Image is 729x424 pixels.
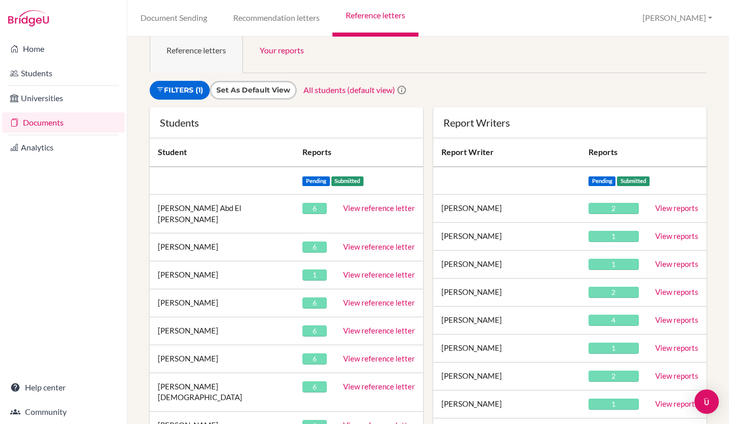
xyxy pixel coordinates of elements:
[150,289,294,317] td: [PERSON_NAME]
[433,251,580,279] td: [PERSON_NAME]
[580,138,647,167] th: Reports
[150,317,294,345] td: [PERSON_NAME]
[588,203,639,214] div: 2
[150,261,294,289] td: [PERSON_NAME]
[617,176,650,186] span: Submitted
[2,377,125,398] a: Help center
[303,85,395,95] a: All students (default view)
[588,315,639,326] div: 4
[302,297,327,309] div: 6
[655,287,698,296] a: View reports
[343,203,415,213] a: View reference letter
[302,269,327,281] div: 1
[302,241,327,253] div: 6
[433,362,580,390] td: [PERSON_NAME]
[433,390,580,418] td: [PERSON_NAME]
[588,259,639,270] div: 1
[343,354,415,363] a: View reference letter
[655,203,698,213] a: View reports
[655,399,698,408] a: View reports
[331,176,364,186] span: Submitted
[302,381,327,392] div: 6
[588,371,639,382] div: 2
[150,81,210,100] a: Filters (1)
[2,88,125,108] a: Universities
[588,343,639,354] div: 1
[2,112,125,133] a: Documents
[8,10,49,26] img: Bridge-U
[150,195,294,233] td: [PERSON_NAME] Abd El [PERSON_NAME]
[588,399,639,410] div: 1
[2,402,125,422] a: Community
[638,9,717,27] button: [PERSON_NAME]
[433,307,580,335] td: [PERSON_NAME]
[588,287,639,298] div: 2
[655,259,698,268] a: View reports
[243,26,321,73] a: Your reports
[2,39,125,59] a: Home
[302,325,327,337] div: 6
[150,233,294,261] td: [PERSON_NAME]
[443,117,696,128] div: Report Writers
[150,345,294,373] td: [PERSON_NAME]
[150,138,294,167] th: Student
[343,298,415,307] a: View reference letter
[433,138,580,167] th: Report Writer
[2,137,125,158] a: Analytics
[302,176,330,186] span: Pending
[150,26,243,73] a: Reference letters
[2,63,125,83] a: Students
[343,242,415,251] a: View reference letter
[343,270,415,279] a: View reference letter
[343,326,415,335] a: View reference letter
[216,85,290,96] input: Set as default view
[160,117,413,128] div: Students
[433,195,580,223] td: [PERSON_NAME]
[433,223,580,251] td: [PERSON_NAME]
[150,373,294,411] td: [PERSON_NAME][DEMOGRAPHIC_DATA]
[302,353,327,365] div: 6
[655,343,698,352] a: View reports
[433,279,580,307] td: [PERSON_NAME]
[302,203,327,214] div: 6
[343,382,415,391] a: View reference letter
[694,389,719,414] div: Open Intercom Messenger
[588,176,616,186] span: Pending
[655,231,698,240] a: View reports
[655,371,698,380] a: View reports
[433,335,580,362] td: [PERSON_NAME]
[294,138,423,167] th: Reports
[588,231,639,242] div: 1
[655,315,698,324] a: View reports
